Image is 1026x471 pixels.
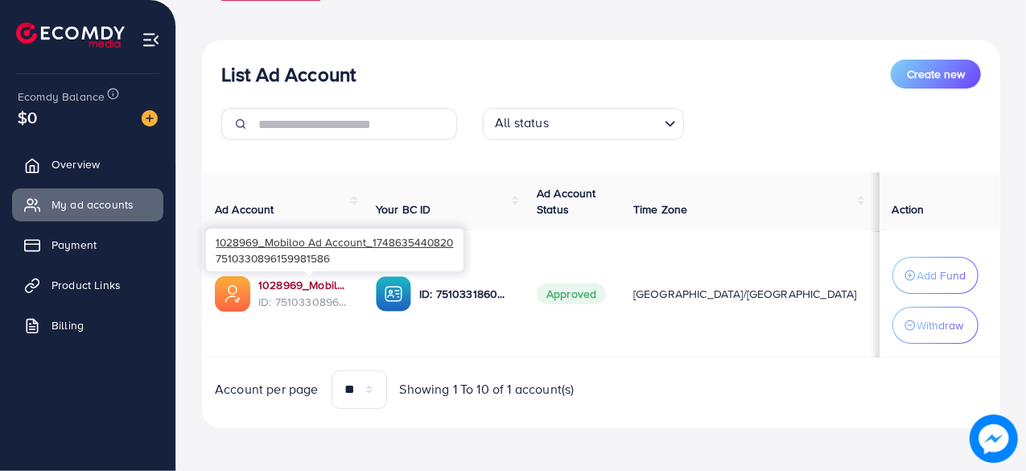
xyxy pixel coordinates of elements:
[633,286,857,302] span: [GEOGRAPHIC_DATA]/[GEOGRAPHIC_DATA]
[633,201,687,217] span: Time Zone
[917,266,966,285] p: Add Fund
[52,156,100,172] span: Overview
[892,201,925,217] span: Action
[18,89,105,105] span: Ecomdy Balance
[483,108,684,140] div: Search for option
[12,229,163,261] a: Payment
[892,257,979,294] button: Add Fund
[892,307,979,344] button: Withdraw
[52,317,84,333] span: Billing
[215,201,274,217] span: Ad Account
[537,185,596,217] span: Ad Account Status
[142,110,158,126] img: image
[537,283,606,304] span: Approved
[917,316,964,335] p: Withdraw
[52,237,97,253] span: Payment
[206,229,464,271] div: 7510330896159981586
[258,277,350,293] a: 1028969_Mobiloo Ad Account_1748635440820
[221,63,356,86] h3: List Ad Account
[554,111,658,136] input: Search for option
[258,294,350,310] span: ID: 7510330896159981586
[12,309,163,341] a: Billing
[52,277,121,293] span: Product Links
[891,60,981,89] button: Create new
[419,284,511,304] p: ID: 7510331860980006929
[970,415,1018,463] img: image
[215,276,250,312] img: ic-ads-acc.e4c84228.svg
[376,276,411,312] img: ic-ba-acc.ded83a64.svg
[12,269,163,301] a: Product Links
[400,380,575,399] span: Showing 1 To 10 of 1 account(s)
[52,196,134,213] span: My ad accounts
[142,31,160,49] img: menu
[907,66,965,82] span: Create new
[18,105,37,129] span: $0
[216,234,453,250] span: 1028969_Mobiloo Ad Account_1748635440820
[215,380,319,399] span: Account per page
[492,110,552,136] span: All status
[12,188,163,221] a: My ad accounts
[376,201,431,217] span: Your BC ID
[16,23,125,48] img: logo
[12,148,163,180] a: Overview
